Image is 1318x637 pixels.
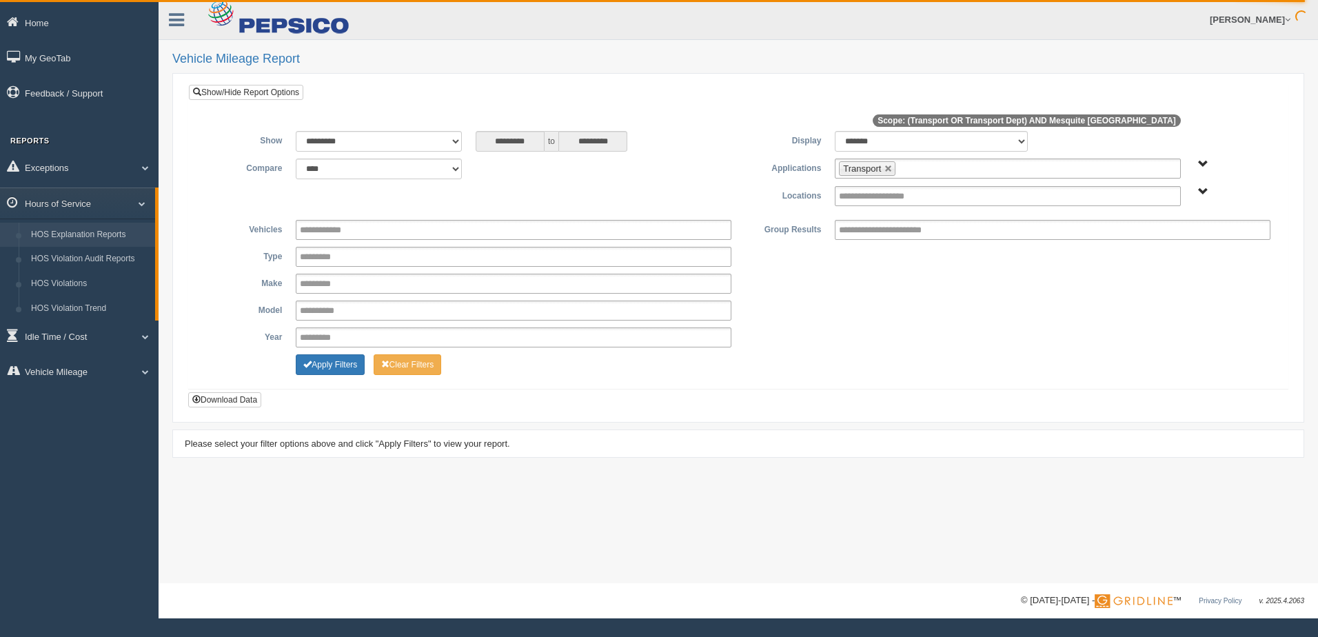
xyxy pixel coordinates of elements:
span: v. 2025.4.2063 [1259,597,1304,605]
a: HOS Violation Audit Reports [25,247,155,272]
span: Transport [843,163,881,174]
h2: Vehicle Mileage Report [172,52,1304,66]
label: Group Results [738,220,828,236]
label: Year [199,327,289,344]
img: Gridline [1095,594,1173,608]
a: HOS Violations [25,272,155,296]
span: Scope: (Transport OR Transport Dept) AND Mesquite [GEOGRAPHIC_DATA] [873,114,1180,127]
label: Type [199,247,289,263]
div: © [DATE]-[DATE] - ™ [1021,594,1304,608]
a: HOS Violation Trend [25,296,155,321]
label: Applications [738,159,828,175]
label: Compare [199,159,289,175]
a: HOS Explanation Reports [25,223,155,247]
label: Show [199,131,289,148]
button: Change Filter Options [296,354,365,375]
label: Locations [738,186,828,203]
label: Model [199,301,289,317]
button: Download Data [188,392,261,407]
span: Please select your filter options above and click "Apply Filters" to view your report. [185,438,510,449]
label: Make [199,274,289,290]
span: to [545,131,558,152]
button: Change Filter Options [374,354,442,375]
label: Vehicles [199,220,289,236]
a: Show/Hide Report Options [189,85,303,100]
label: Display [738,131,828,148]
a: Privacy Policy [1199,597,1241,605]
